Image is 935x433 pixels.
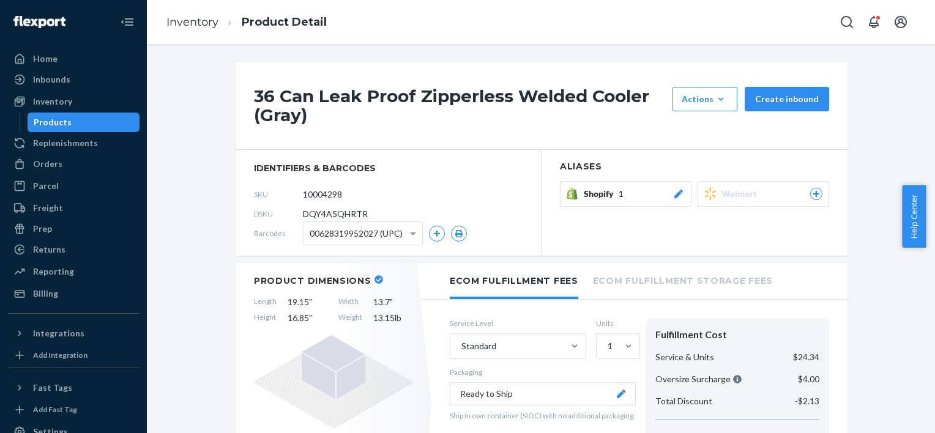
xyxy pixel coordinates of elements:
a: Inventory [166,15,218,29]
h2: Aliases [560,162,829,171]
div: Replenishments [33,137,98,149]
p: Packaging [450,367,636,377]
span: 00628319952027 (UPC) [310,223,403,244]
label: Units [596,318,636,328]
a: Returns [7,240,140,259]
button: Ready to Ship [450,382,636,405]
button: Walmart [698,181,829,207]
div: Freight [33,202,63,214]
a: Inventory [7,92,140,111]
span: 19.15 [288,296,327,308]
a: Add Integration [7,348,140,363]
div: Fulfillment Cost [655,328,819,342]
button: Open account menu [888,10,913,34]
span: 13.15 lb [373,312,413,324]
div: 1 [608,340,613,352]
p: Service & Units [655,351,714,363]
li: Ecom Fulfillment Storage Fees [593,263,773,297]
p: $4.00 [798,373,819,385]
span: Length [254,296,277,308]
div: Orders [33,158,62,170]
span: 1 [619,188,624,200]
span: Shopify [584,188,619,200]
div: Billing [33,287,58,300]
li: Ecom Fulfillment Fees [450,263,578,299]
button: Close Navigation [115,10,140,34]
p: Oversize Surcharge [655,373,742,385]
div: Inbounds [33,73,70,86]
button: Actions [672,87,737,111]
img: Flexport logo [13,16,65,28]
a: Inbounds [7,70,140,89]
p: Total Discount [655,395,712,407]
div: Reporting [33,265,74,278]
div: Add Fast Tag [33,404,77,415]
span: Height [254,312,277,324]
a: Freight [7,198,140,218]
a: Parcel [7,176,140,196]
button: Open Search Box [835,10,859,34]
span: " [309,297,312,307]
a: Orders [7,154,140,174]
button: Open notifications [862,10,886,34]
span: DQY4A5QHRTR [303,208,368,220]
ol: breadcrumbs [157,4,337,40]
span: identifiers & barcodes [254,162,523,174]
p: $24.34 [793,351,819,363]
a: Product Detail [242,15,327,29]
div: Add Integration [33,350,88,360]
a: Billing [7,284,140,303]
div: Parcel [33,180,59,192]
label: Service Level [450,318,586,328]
div: Integrations [33,327,84,339]
span: " [390,297,393,307]
span: 13.7 [373,296,413,308]
span: Barcodes [254,228,303,239]
h2: Product Dimensions [254,275,371,286]
button: Create inbound [745,87,829,111]
a: Reporting [7,262,140,281]
span: Width [338,296,362,308]
button: Help Center [902,185,926,248]
a: Home [7,49,140,68]
div: Inventory [33,95,72,108]
p: -$2.13 [795,395,819,407]
div: Actions [682,93,728,105]
div: Returns [33,243,65,256]
a: Add Fast Tag [7,402,140,417]
h1: 36 Can Leak Proof Zipperless Welded Cooler (Gray) [254,87,666,125]
button: Shopify1 [560,181,691,207]
span: Walmart [721,188,762,200]
a: Products [28,113,140,132]
span: Weight [338,312,362,324]
p: Ship in own container (SIOC) with no additional packaging. [450,410,636,421]
div: Home [33,53,58,65]
a: Replenishments [7,133,140,153]
div: Fast Tags [33,382,72,394]
div: Standard [461,340,496,352]
button: Fast Tags [7,378,140,398]
div: Prep [33,223,52,235]
input: 1 [606,340,608,352]
div: Products [34,116,72,128]
span: DSKU [254,209,303,219]
span: SKU [254,189,303,199]
span: 16.85 [288,312,327,324]
input: Standard [460,340,461,352]
span: " [309,313,312,323]
button: Integrations [7,324,140,343]
a: Prep [7,219,140,239]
